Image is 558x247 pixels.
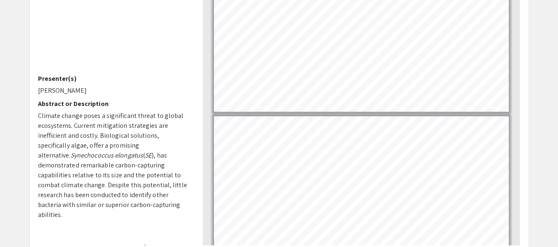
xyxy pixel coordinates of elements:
[145,151,152,160] em: SE
[6,210,35,241] iframe: Chat
[38,111,184,160] span: Climate change poses a significant threat to global ecosystems. Current mitigation strategies are...
[38,86,190,96] p: [PERSON_NAME]
[71,151,143,160] em: Synechococcus elongatus
[38,100,190,108] h2: Abstract or Description
[143,151,145,160] span: (
[38,75,190,82] h2: Presenter(s)
[38,151,187,219] span: ), has demonstrated remarkable carbon-capturing capabilities relative to its size and the potenti...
